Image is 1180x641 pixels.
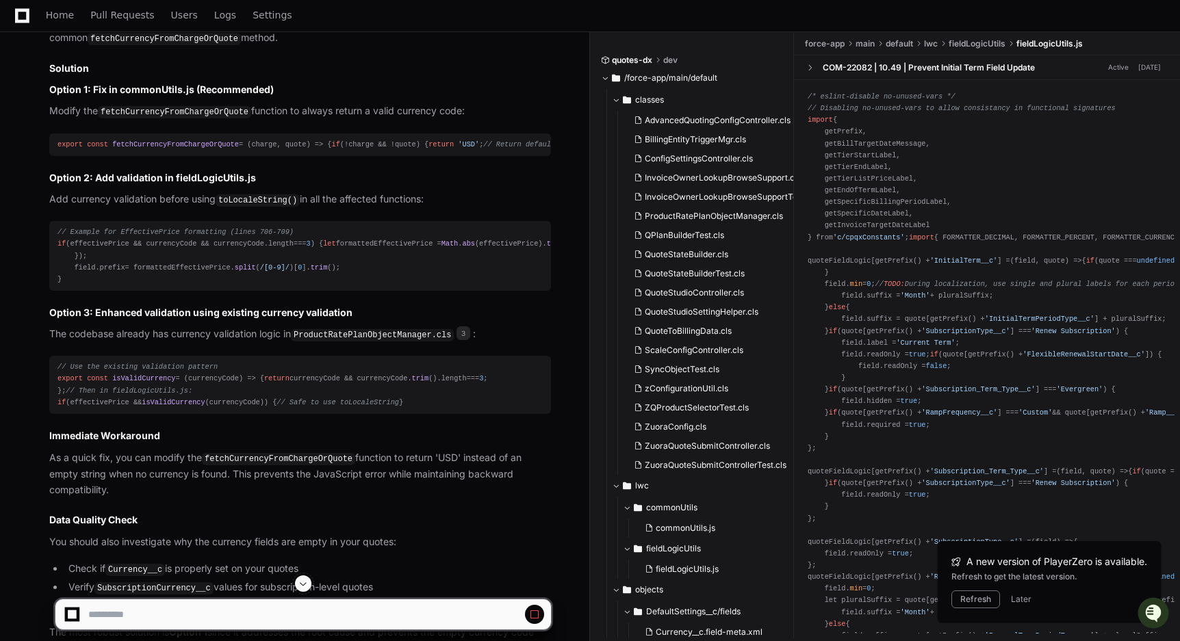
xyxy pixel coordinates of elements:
span: default [886,38,913,49]
span: const [87,140,108,148]
button: commonUtils [623,497,795,519]
button: Later [1011,594,1031,605]
button: ZuoraQuoteSubmitController.cls [628,436,797,456]
span: Settings [253,11,292,19]
span: fieldLogicUtils [646,543,701,554]
span: 'Renew Subscription' [1031,479,1116,487]
code: Currency__c [105,564,165,576]
span: InvoiceOwnerLookupBrowseSupport.cls [645,172,801,183]
h2: Solution [49,62,551,75]
span: trim [412,374,429,382]
span: QuoteStateBuilderTest.cls [645,268,745,279]
span: return [264,374,290,382]
span: 'Custom' [1018,408,1052,417]
button: ZuoraConfig.cls [628,417,797,436]
span: dev [663,55,678,66]
code: toLocaleString() [216,194,300,207]
span: isValidCurrency [142,398,205,406]
button: fieldLogicUtils.js [639,560,786,579]
span: if [57,398,66,406]
span: classes [635,94,664,105]
span: lwc [924,38,938,49]
span: ConfigSettingsController.cls [645,153,753,164]
span: /[0-9]/ [260,263,290,272]
iframe: Open customer support [1136,596,1173,633]
button: QuoteStudioController.cls [628,283,797,302]
span: Home [46,11,74,19]
span: // Safe to use toLocaleString [277,398,399,406]
span: export [57,374,83,382]
span: length [441,374,467,382]
span: 3 [306,239,310,248]
div: Refresh to get the latest version. [951,571,1147,582]
span: // Disabling no-unused-vars to allow consistancy in functional signatures [808,104,1116,112]
span: true [909,421,926,429]
span: 'Month' [901,291,930,300]
span: fetchCurrencyFromChargeOrQuote [112,140,239,148]
h3: Option 3: Enhanced validation using existing currency validation [49,306,551,319]
span: ( ) => [1031,538,1074,546]
span: 'SubscriptionType__c' [921,479,1010,487]
button: ProductRatePlanObjectManager.cls [628,207,797,226]
h3: Option 2: Add validation in fieldLogicUtils.js [49,171,551,185]
span: fieldLogicUtils.js [1016,38,1083,49]
img: 1756235613930-3d25f9e4-fa56-45dd-b3ad-e072dfbd1548 [14,102,38,127]
span: force-app [805,38,845,49]
span: SyncObjectTest.cls [645,364,719,375]
span: import [808,116,833,124]
button: QuoteToBillingData.cls [628,322,797,341]
p: The codebase already has currency validation logic in : [49,326,551,343]
div: We're available if you need us! [47,116,173,127]
span: 'c/cpqxConstants' [833,233,905,241]
span: 'SubscriptionType__c' [921,327,1010,335]
button: ZQProductSelectorTest.cls [628,398,797,417]
span: 'SubscriptionType__c' [930,538,1018,546]
span: Pull Requests [90,11,154,19]
span: if [829,479,837,487]
div: Start new chat [47,102,225,116]
span: ZuoraQuoteSubmitControllerTest.cls [645,460,786,471]
span: /force-app/main/default [624,73,717,83]
svg: Directory [634,540,642,557]
span: quotes-dx [612,55,652,66]
span: ( ) => [1010,257,1082,265]
span: import [909,233,934,241]
span: if [57,239,66,248]
span: field [1036,538,1057,546]
button: AdvancedQuotingConfigController.cls [628,111,797,130]
code: fetchCurrencyFromChargeOrQuote [88,33,241,45]
button: QuoteStateBuilder.cls [628,245,797,264]
span: Math [441,239,459,248]
button: ScaleConfigController.cls [628,341,797,360]
button: Refresh [951,590,1000,608]
span: Users [171,11,198,19]
span: // Example for EffectivePrice formatting (lines 706-709) [57,228,294,236]
span: commonUtils [646,502,697,513]
button: QuoteStudioSettingHelper.cls [628,302,797,322]
button: InvoiceOwnerLookupBrowseSupport.cls [628,168,797,187]
span: 'Evergreen' [1057,385,1103,393]
span: split [235,263,256,272]
span: 0 [867,280,871,288]
span: 'Renew Subscription' [1031,327,1116,335]
span: ( ) => [1056,467,1128,475]
button: commonUtils.js [639,519,786,538]
button: /force-app/main/default [601,67,784,89]
span: fieldLogicUtils [949,38,1005,49]
svg: Directory [623,92,631,108]
span: trim [311,263,328,272]
button: QuoteStateBuilderTest.cls [628,264,797,283]
div: (effectivePrice && currencyCode && currencyCode. === ) { formattedEffectivePrice = . (effectivePr... [57,226,543,285]
span: currencyCode [188,374,239,382]
span: isValidCurrency [112,374,175,382]
button: InvoiceOwnerLookupBrowseSupportTest.cls [628,187,797,207]
span: ZuoraConfig.cls [645,421,706,432]
span: field, quote [1014,257,1065,265]
span: return [428,140,454,148]
h2: Data Quality Check [49,513,551,527]
span: 3 [457,326,470,340]
button: ConfigSettingsController.cls [628,149,797,168]
span: QuoteStudioSettingHelper.cls [645,306,758,317]
span: let [323,239,335,248]
span: if [829,408,837,417]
